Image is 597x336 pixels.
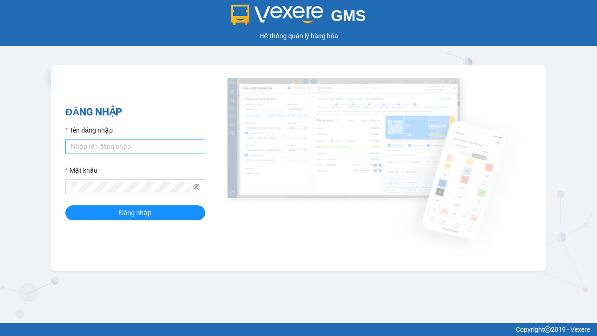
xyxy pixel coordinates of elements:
input: Mật khẩu [71,182,191,192]
button: Đăng nhập [65,205,205,220]
a: GMS [231,14,366,21]
h2: ĐĂNG NHẬP [65,105,205,120]
span: eye-invisible [193,183,200,190]
label: Mật khẩu [65,165,97,175]
span: GMS [331,7,366,24]
div: Hệ thống quản lý hàng hóa [2,31,595,41]
span: Đăng nhập [119,208,152,218]
input: Tên đăng nhập [65,139,205,154]
img: logo 2 [231,5,324,25]
span: copyright [544,326,551,333]
div: Copyright 2019 - Vexere [7,324,590,335]
label: Tên đăng nhập [65,125,113,135]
